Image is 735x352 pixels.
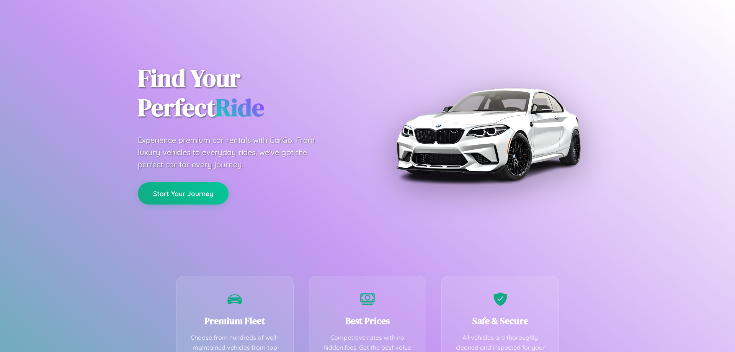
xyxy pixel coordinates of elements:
[216,91,264,124] span: Ride
[138,134,329,171] p: Experience premium car rentals with CarGo. From luxury vehicles to everyday rides, we've got the ...
[392,38,584,230] img: Premium BMW car rental vehicle
[188,314,282,327] h3: Premium Fleet
[321,314,415,327] h3: Best Prices
[138,64,356,123] h1: Find Your Perfect
[453,314,547,327] h3: Safe & Secure
[138,182,229,205] button: Start Your Journey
